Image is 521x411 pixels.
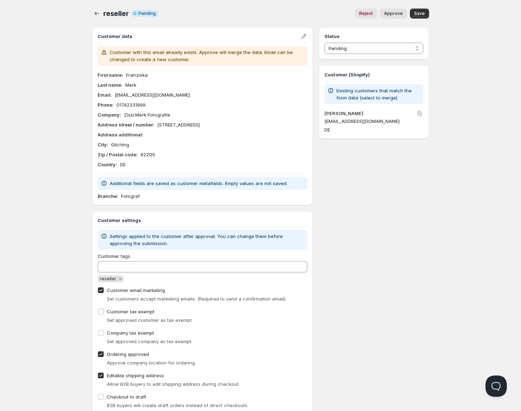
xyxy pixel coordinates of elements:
[324,71,423,78] h3: Customer (Shopify)
[111,141,129,148] p: Gilching
[107,317,193,323] span: Set approved customer as tax exempt.
[98,152,138,157] b: Zip / Postal code :
[336,87,421,101] p: Existing customers that match the form data (select to merge)
[107,360,196,366] span: Approve company location for ordering.
[110,233,305,247] p: Settings applied to the customer after approval. You can change them before approving the submiss...
[121,193,140,200] p: Fotograf
[107,296,286,302] span: Set customers accept marketing emails. (Required to send a confirmation email).
[380,9,407,18] button: Approve
[107,351,149,357] span: Ordering approved
[110,180,287,187] p: Additional fields are saved as customer metafields. Empty values are not saved.
[100,276,116,281] span: reseller
[107,330,154,336] span: Company tax exempt
[126,71,148,79] p: Franziska
[98,122,154,128] b: Address street / number :
[124,111,170,118] p: Zissi.Merk Fotografie
[107,402,248,408] span: B2B buyers will create draft orders instead of direct checkouts.
[414,11,425,16] span: Save
[384,11,403,16] span: Approve
[415,108,425,118] button: Unlink
[116,101,146,108] p: 01742331999
[98,253,130,259] span: Customer tags
[117,276,124,282] button: Remove reseller
[98,142,108,147] b: City :
[355,9,377,18] button: Reject
[141,151,155,158] p: 82205
[107,373,164,378] span: Editable shipping address
[107,339,192,344] span: Set approved company as tax exempt.
[98,132,143,137] b: Address additional :
[115,91,190,98] p: [EMAIL_ADDRESS][DOMAIN_NAME]
[410,9,429,18] button: Save
[103,9,128,18] span: reseller
[98,193,118,199] b: Branche :
[486,375,507,397] iframe: Help Scout Beacon - Open
[98,112,121,118] b: Company :
[107,394,146,400] span: Checkout to draft
[125,81,136,88] p: Merk
[359,11,373,16] span: Reject
[98,82,122,88] b: Last name :
[98,72,123,78] b: First name :
[324,127,330,133] span: DE
[98,217,307,224] h3: Customer settings
[138,11,156,16] span: Pending
[324,33,423,40] h3: Status
[107,381,240,387] span: Allow B2B buyers to edit shipping address during checkout.
[107,287,165,293] span: Customer email marketing
[120,161,126,168] p: DE
[98,33,300,40] h3: Customer data
[157,121,200,128] p: [STREET_ADDRESS]
[98,102,114,108] b: Phone :
[98,162,117,167] b: Country :
[324,118,423,125] p: [EMAIL_ADDRESS][DOMAIN_NAME]
[299,31,309,41] button: Edit
[324,110,363,116] a: [PERSON_NAME]
[107,309,154,314] span: Customer tax exempt
[110,49,305,63] p: Customer with this email already exists. Approve will merge the data. Email can be changed to cre...
[98,92,112,98] b: Email :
